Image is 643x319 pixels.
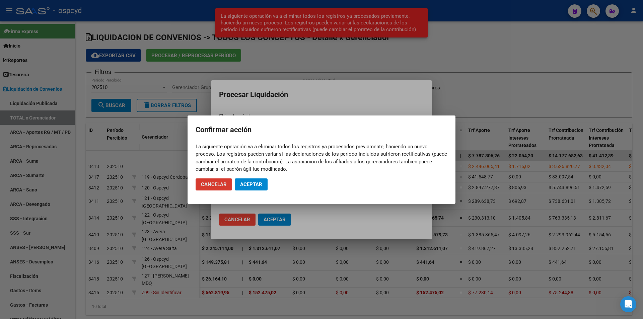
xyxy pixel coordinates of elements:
[235,178,268,190] button: Aceptar
[196,124,447,136] h2: Confirmar acción
[620,296,636,312] div: Open Intercom Messenger
[240,181,262,187] span: Aceptar
[188,143,455,173] mat-dialog-content: La siguiente operación va a eliminar todos los registros ya procesados previamente, haciendo un n...
[196,178,232,190] button: Cancelar
[201,181,227,187] span: Cancelar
